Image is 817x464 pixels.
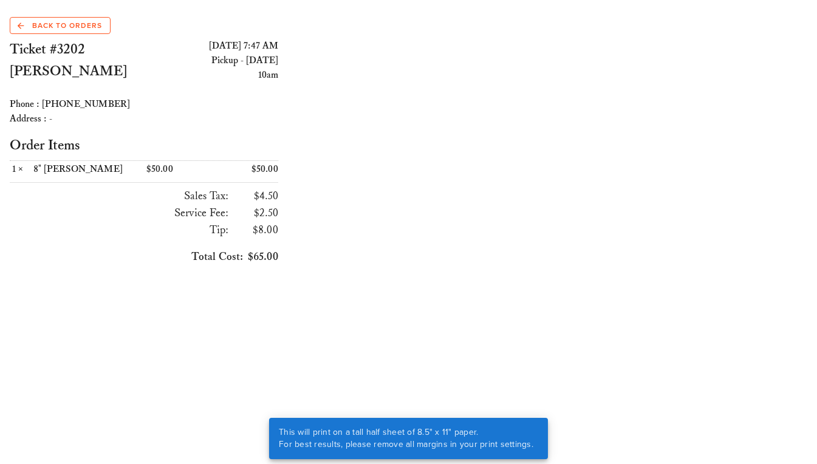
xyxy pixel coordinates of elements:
h2: [PERSON_NAME] [10,61,144,83]
div: Address : - [10,112,278,126]
div: 8" [PERSON_NAME] [33,163,142,175]
h3: Sales Tax: [10,188,228,205]
h3: $8.00 [233,222,278,239]
h3: Tip: [10,222,228,239]
h3: $2.50 [233,205,278,222]
h3: $4.50 [233,188,278,205]
div: Phone : [PHONE_NUMBER] [10,97,278,112]
a: Back to Orders [10,17,111,34]
div: $50.00 [211,161,279,177]
div: This will print on a tall half sheet of 8.5" x 11" paper. For best results, please remove all mar... [269,418,543,459]
div: 10am [144,68,278,83]
div: [DATE] 7:47 AM [144,39,278,53]
span: Back to Orders [18,20,102,31]
div: $50.00 [144,161,211,177]
div: × [10,163,33,175]
h3: $65.00 [10,248,278,265]
h3: Service Fee: [10,205,228,222]
span: 1 [10,163,18,175]
span: Total Cost: [191,250,243,264]
h2: Order Items [10,136,278,155]
div: Pickup - [DATE] [144,53,278,68]
h2: Ticket #3202 [10,39,144,61]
